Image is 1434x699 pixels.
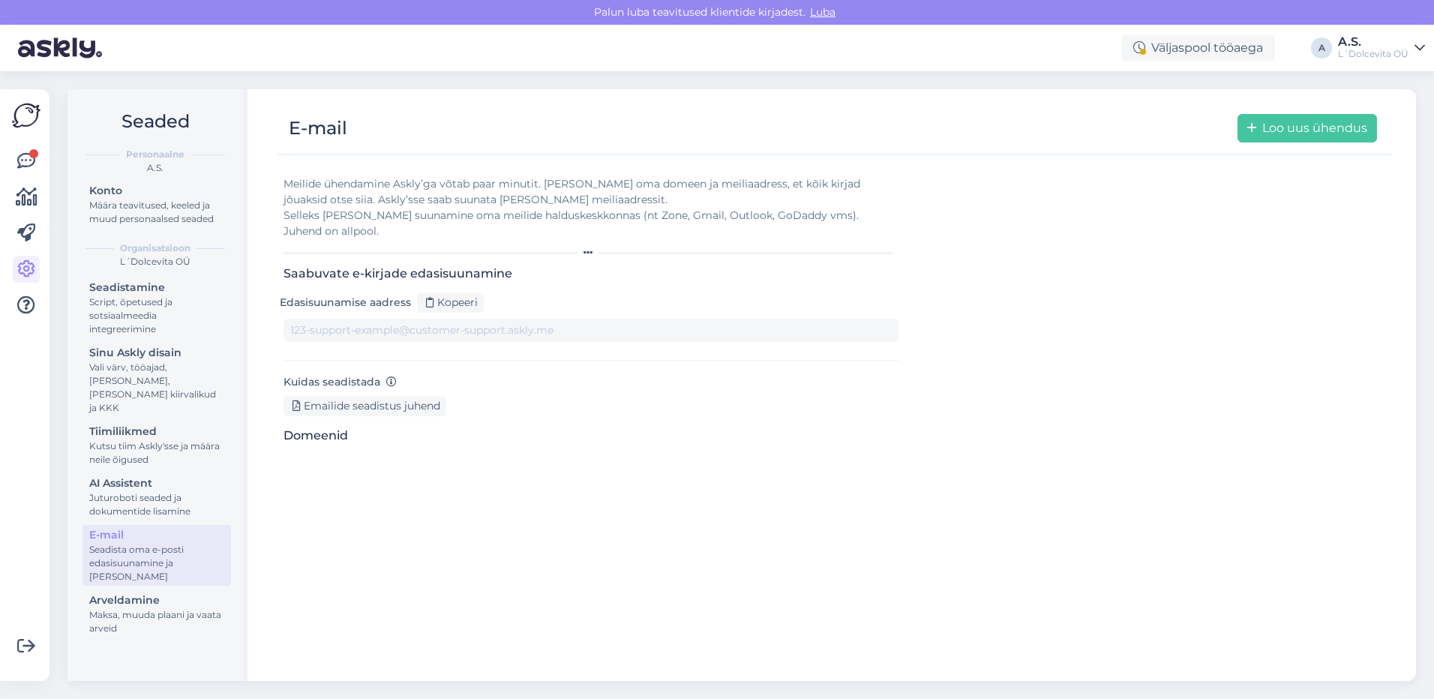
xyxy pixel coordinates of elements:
div: Meilide ühendamine Askly’ga võtab paar minutit. [PERSON_NAME] oma domeen ja meiliaadress, et kõik... [283,176,898,239]
a: TiimiliikmedKutsu tiim Askly'sse ja määra neile õigused [82,421,231,469]
div: Vali värv, tööajad, [PERSON_NAME], [PERSON_NAME] kiirvalikud ja KKK [89,361,224,415]
div: Sinu Askly disain [89,345,224,361]
div: E-mail [89,527,224,543]
div: A [1311,37,1332,58]
button: Loo uus ühendus [1237,114,1377,142]
div: Emailide seadistus juhend [283,396,446,416]
div: Maksa, muuda plaani ja vaata arveid [89,608,224,635]
a: KontoMäära teavitused, keeled ja muud personaalsed seaded [82,181,231,228]
input: 123-support-example@customer-support.askly.me [283,319,898,342]
div: Väljaspool tööaega [1121,34,1275,61]
h3: Domeenid [283,428,898,442]
div: AI Assistent [89,475,224,491]
div: Seadista oma e-posti edasisuunamine ja [PERSON_NAME] [89,543,224,583]
div: A.S. [79,161,231,175]
div: Tiimiliikmed [89,424,224,439]
div: E-mail [289,114,347,142]
div: Juturoboti seaded ja dokumentide lisamine [89,491,224,518]
a: ArveldamineMaksa, muuda plaani ja vaata arveid [82,590,231,637]
div: Kopeeri [417,292,484,313]
div: L´Dolcevita OÜ [79,255,231,268]
a: Sinu Askly disainVali värv, tööajad, [PERSON_NAME], [PERSON_NAME] kiirvalikud ja KKK [82,343,231,417]
div: Script, õpetused ja sotsiaalmeedia integreerimine [89,295,224,336]
div: Seadistamine [89,280,224,295]
a: AI AssistentJuturoboti seaded ja dokumentide lisamine [82,473,231,520]
a: SeadistamineScript, õpetused ja sotsiaalmeedia integreerimine [82,277,231,338]
div: L´Dolcevita OÜ [1338,48,1408,60]
div: Määra teavitused, keeled ja muud personaalsed seaded [89,199,224,226]
div: Arveldamine [89,592,224,608]
div: Kutsu tiim Askly'sse ja määra neile õigused [89,439,224,466]
label: Kuidas seadistada [283,374,397,390]
div: A.S. [1338,36,1408,48]
img: Askly Logo [12,101,40,130]
h2: Seaded [79,107,231,136]
b: Personaalne [126,148,184,161]
a: A.S.L´Dolcevita OÜ [1338,36,1425,60]
div: Konto [89,183,224,199]
label: Edasisuunamise aadress [280,295,411,310]
a: E-mailSeadista oma e-posti edasisuunamine ja [PERSON_NAME] [82,525,231,586]
h3: Saabuvate e-kirjade edasisuunamine [283,266,898,280]
span: Luba [805,5,840,19]
b: Organisatsioon [120,241,190,255]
